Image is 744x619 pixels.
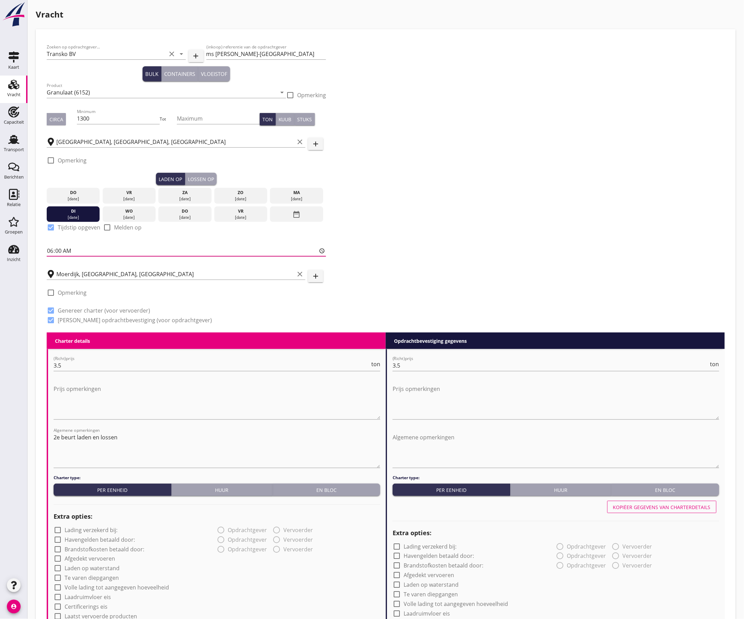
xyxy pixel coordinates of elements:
[171,484,272,496] button: Huur
[297,92,326,99] label: Opmerking
[49,116,63,123] div: Circa
[404,601,508,608] label: Volle lading tot aangegeven hoeveelheid
[296,138,304,146] i: clear
[276,113,295,125] button: Kuub
[36,8,736,21] h1: Vracht
[160,208,210,214] div: do
[58,317,212,324] label: [PERSON_NAME] opdrachtbevestiging (voor opdrachtgever)
[58,307,150,314] label: Genereer charter (voor vervoerder)
[393,484,510,496] button: Per eenheid
[54,383,380,419] textarea: Prijs opmerkingen
[65,555,115,562] label: Afgedekt vervoeren
[262,116,273,123] div: Ton
[404,543,456,550] label: Lading verzekerd bij:
[371,361,380,367] span: ton
[48,190,98,196] div: do
[192,52,200,60] i: add
[54,484,171,496] button: Per eenheid
[216,196,266,202] div: [DATE]
[178,50,186,58] i: arrow_drop_down
[56,136,294,147] input: Laadplaats
[54,360,370,371] input: (Richt)prijs
[404,591,458,598] label: Te varen diepgangen
[7,600,21,614] i: account_circle
[54,512,380,521] h2: Extra opties:
[393,475,719,481] h4: Charter type:
[47,87,277,98] input: Product
[295,113,315,125] button: Stuks
[65,536,135,543] label: Havengelden betaald door:
[104,196,154,202] div: [DATE]
[607,501,717,513] button: Kopiëer gegevens van charterdetails
[7,257,21,262] div: Inzicht
[198,66,230,81] button: Vloeistof
[168,50,176,58] i: clear
[312,140,320,148] i: add
[161,66,198,81] button: Containers
[65,575,119,582] label: Te varen diepgangen
[393,528,719,538] h2: Extra opties:
[54,475,380,481] h4: Charter type:
[56,269,294,280] input: Losplaats
[58,224,100,231] label: Tijdstip opgeven
[56,486,168,494] div: Per eenheid
[612,484,719,496] button: En bloc
[275,486,377,494] div: En bloc
[273,484,380,496] button: En bloc
[272,196,322,202] div: [DATE]
[65,527,117,533] label: Lading verzekerd bij:
[404,582,459,588] label: Laden op waterstand
[393,383,719,419] textarea: Prijs opmerkingen
[279,116,292,123] div: Kuub
[7,92,21,97] div: Vracht
[404,572,454,579] label: Afgedekt vervoeren
[114,224,142,231] label: Melden op
[278,88,286,97] i: arrow_drop_down
[201,70,227,78] div: Vloeistof
[613,504,711,511] div: Kopiëer gegevens van charterdetails
[48,196,98,202] div: [DATE]
[65,546,144,553] label: Brandstofkosten betaald door:
[104,190,154,196] div: vr
[58,289,87,296] label: Opmerking
[510,484,611,496] button: Huur
[65,584,169,591] label: Volle lading tot aangegeven hoeveelheid
[260,113,276,125] button: Ton
[48,208,98,214] div: di
[393,432,719,468] textarea: Algemene opmerkingen
[710,361,719,367] span: ton
[393,360,709,371] input: (Richt)prijs
[160,116,177,122] div: Tot
[188,176,214,183] div: Lossen op
[185,173,217,185] button: Lossen op
[47,113,66,125] button: Circa
[54,432,380,468] textarea: Algemene opmerkingen
[293,208,301,221] i: date_range
[160,214,210,221] div: [DATE]
[58,157,87,164] label: Opmerking
[47,48,167,59] input: Zoeken op opdrachtgever...
[164,70,195,78] div: Containers
[4,120,24,124] div: Capaciteit
[216,214,266,221] div: [DATE]
[404,562,483,569] label: Brandstofkosten betaald door:
[206,48,326,59] input: (inkoop) referentie van de opdrachtgever
[4,175,24,179] div: Berichten
[65,594,111,601] label: Laadruimvloer eis
[156,173,185,185] button: Laden op
[296,270,304,278] i: clear
[160,190,210,196] div: za
[159,176,182,183] div: Laden op
[312,272,320,280] i: add
[65,604,108,610] label: Certificerings eis
[1,2,26,27] img: logo-small.a267ee39.svg
[404,553,474,560] label: Havengelden betaald door:
[4,147,24,152] div: Transport
[297,116,312,123] div: Stuks
[615,486,717,494] div: En bloc
[513,486,608,494] div: Huur
[48,214,98,221] div: [DATE]
[216,190,266,196] div: zo
[7,202,21,207] div: Relatie
[143,66,161,81] button: Bulk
